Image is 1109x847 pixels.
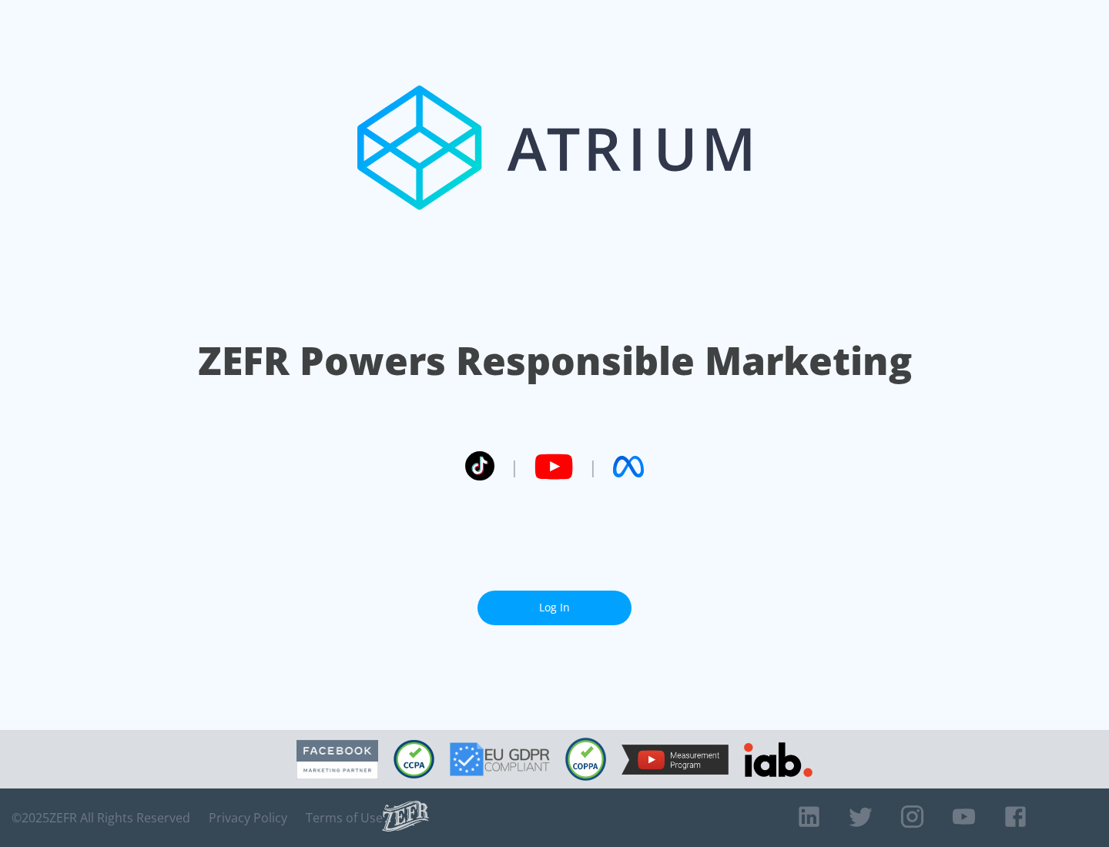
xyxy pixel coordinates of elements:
a: Terms of Use [306,810,383,825]
span: | [510,455,519,478]
a: Log In [477,591,632,625]
a: Privacy Policy [209,810,287,825]
img: YouTube Measurement Program [622,745,729,775]
span: | [588,455,598,478]
img: IAB [744,742,812,777]
span: © 2025 ZEFR All Rights Reserved [12,810,190,825]
h1: ZEFR Powers Responsible Marketing [198,334,912,387]
img: CCPA Compliant [394,740,434,778]
img: GDPR Compliant [450,742,550,776]
img: COPPA Compliant [565,738,606,781]
img: Facebook Marketing Partner [297,740,378,779]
